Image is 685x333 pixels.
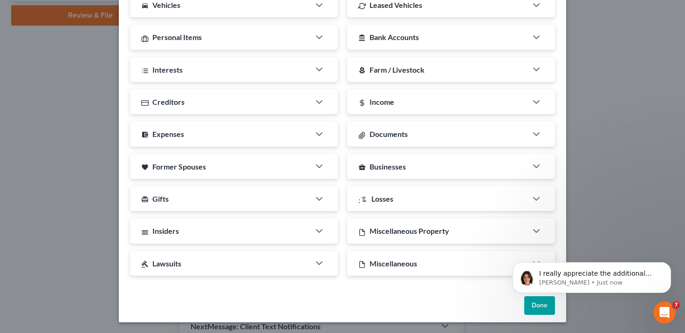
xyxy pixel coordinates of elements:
[672,301,680,309] span: 7
[141,2,149,9] i: directions_car
[358,67,366,74] i: local_florist
[141,131,149,138] i: account_balance_wallet
[152,65,183,74] span: Interests
[370,33,419,41] span: Bank Accounts
[370,0,422,9] span: Leased Vehicles
[152,0,180,9] span: Vehicles
[499,243,685,308] iframe: Intercom notifications message
[152,129,184,138] span: Expenses
[152,162,206,171] span: Former Spouses
[152,33,202,41] span: Personal Items
[358,196,368,203] i: :money_off
[371,194,393,203] span: Losses
[370,162,406,171] span: Businesses
[141,196,149,203] i: card_giftcard
[653,301,676,324] iframe: Intercom live chat
[358,34,366,41] i: account_balance
[370,65,425,74] span: Farm / Livestock
[370,226,449,235] span: Miscellaneous Property
[141,163,149,171] i: favorite
[152,259,181,268] span: Lawsuits
[370,129,408,138] span: Documents
[358,163,366,171] i: business_center
[152,97,185,106] span: Creditors
[141,260,149,268] i: gavel
[152,194,169,203] span: Gifts
[152,226,179,235] span: Insiders
[370,259,417,268] span: Miscellaneous
[370,97,394,106] span: Income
